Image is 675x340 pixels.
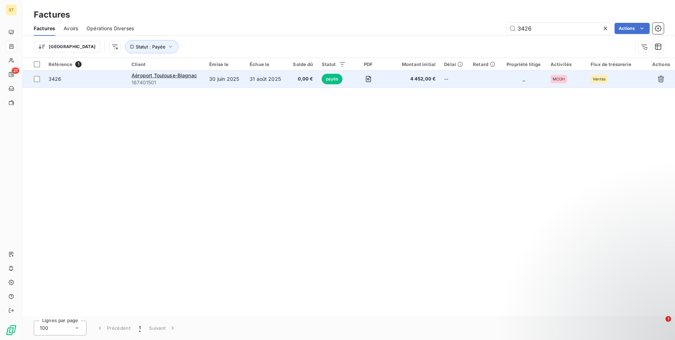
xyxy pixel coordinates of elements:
span: 4 452,00 € [391,76,436,83]
span: Opérations Diverses [86,25,134,32]
span: 1 [75,61,82,67]
div: Client [131,61,201,67]
span: MCOH [553,77,565,81]
div: Actions [651,61,671,67]
span: Avoirs [64,25,78,32]
span: Ventes [593,77,606,81]
span: 21 [12,67,19,74]
div: Flux de trésorerie [591,61,643,67]
span: 1 [139,325,141,332]
div: PDF [354,61,382,67]
div: Solde dû [291,61,313,67]
iframe: Intercom notifications message [534,272,675,321]
span: 0,00 € [291,76,313,83]
div: Montant initial [391,61,436,67]
h3: Factures [34,8,70,21]
button: Précédent [92,321,135,335]
span: Factures [34,25,55,32]
div: Émise le [209,61,241,67]
div: ST [6,4,17,15]
button: 1 [135,321,145,335]
td: -- [440,71,469,87]
button: Statut : Payée [125,40,179,53]
button: Actions [615,23,650,34]
div: Échue le [250,61,283,67]
button: Suivant [145,321,180,335]
span: Aéroport Toulouse-Blagnac [131,72,197,78]
span: 167401501 [131,79,201,86]
div: Retard [473,61,497,67]
div: Statut [322,61,346,67]
div: Délai [444,61,464,67]
span: Référence [49,61,72,67]
div: Activités [551,61,582,67]
td: 30 juin 2025 [205,71,245,87]
span: 3426 [49,76,62,82]
span: _ [523,76,525,82]
span: payée [322,74,343,84]
button: [GEOGRAPHIC_DATA] [34,41,100,52]
input: Rechercher [506,23,612,34]
img: Logo LeanPay [6,325,17,336]
span: 100 [40,325,48,332]
div: Propriété litige [506,61,542,67]
td: 31 août 2025 [245,71,287,87]
span: Statut : Payée [136,44,166,50]
span: 1 [666,316,671,322]
iframe: Intercom live chat [651,316,668,333]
